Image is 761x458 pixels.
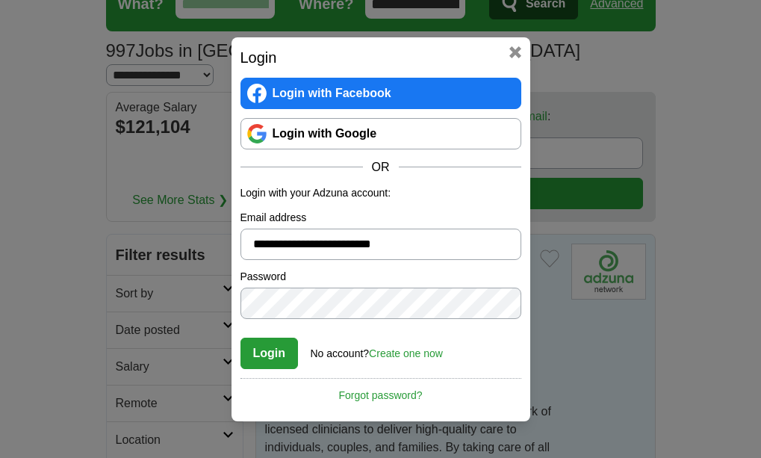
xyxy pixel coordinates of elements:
[240,185,521,201] p: Login with your Adzuna account:
[311,337,443,362] div: No account?
[240,378,521,403] a: Forgot password?
[369,347,443,359] a: Create one now
[240,78,521,109] a: Login with Facebook
[240,118,521,149] a: Login with Google
[363,158,399,176] span: OR
[240,210,521,226] label: Email address
[240,269,521,285] label: Password
[240,338,299,369] button: Login
[240,46,521,69] h2: Login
